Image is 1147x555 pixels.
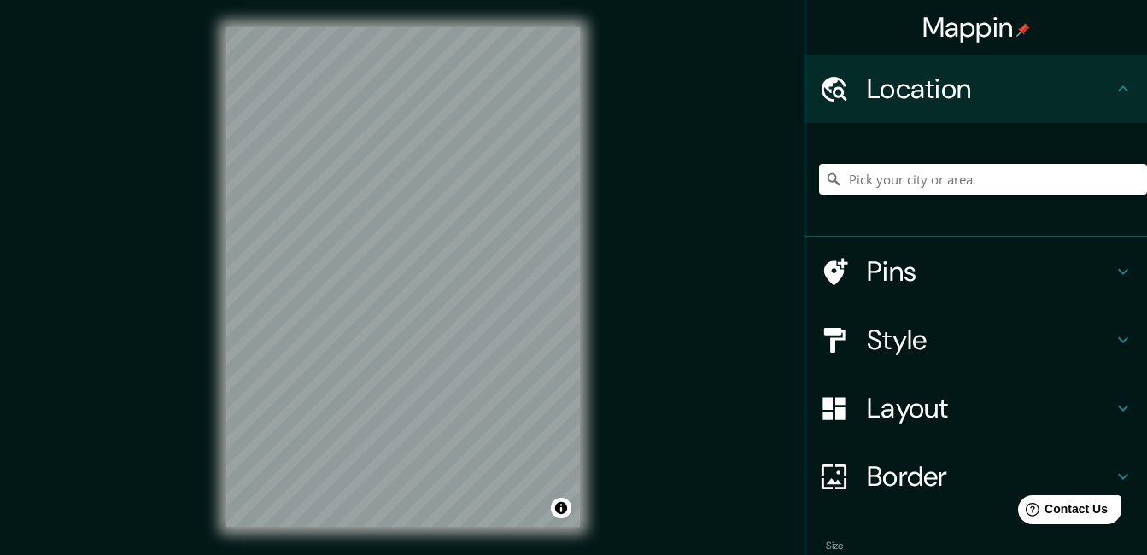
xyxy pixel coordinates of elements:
[805,306,1147,374] div: Style
[867,459,1113,494] h4: Border
[867,391,1113,425] h4: Layout
[226,27,580,527] canvas: Map
[805,55,1147,123] div: Location
[826,539,844,553] label: Size
[922,10,1031,44] h4: Mappin
[867,72,1113,106] h4: Location
[805,374,1147,442] div: Layout
[867,254,1113,289] h4: Pins
[1016,23,1030,37] img: pin-icon.png
[551,498,571,518] button: Toggle attribution
[867,323,1113,357] h4: Style
[819,164,1147,195] input: Pick your city or area
[995,488,1128,536] iframe: Help widget launcher
[805,442,1147,511] div: Border
[805,237,1147,306] div: Pins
